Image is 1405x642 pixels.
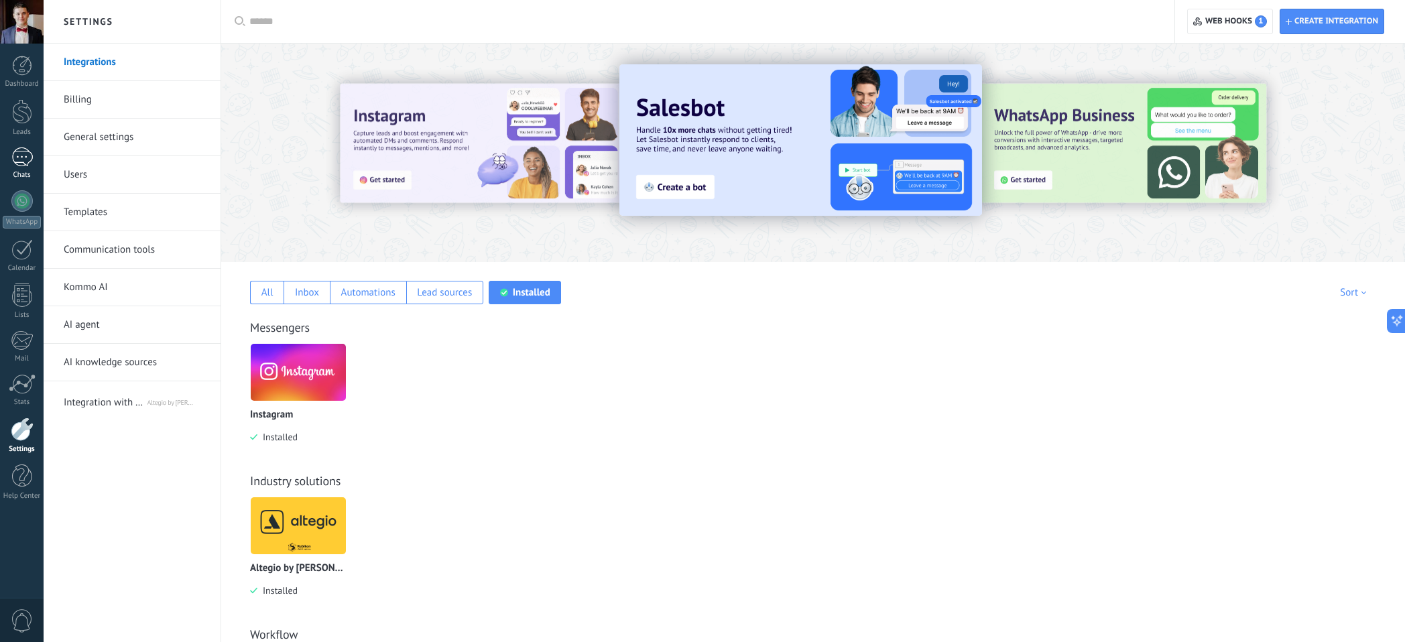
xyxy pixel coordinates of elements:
li: Users [44,156,221,194]
li: General settings [44,119,221,156]
div: Installed [513,286,550,299]
a: AI knowledge sources [64,344,207,381]
div: Inbox [295,286,319,299]
div: Leads [3,128,42,137]
span: Integration with Altegio [64,384,146,416]
div: Sort [1340,286,1371,299]
li: AI agent [44,306,221,344]
a: AI agent [64,306,207,344]
span: Installed [257,584,298,596]
a: Integrations [64,44,207,81]
div: Settings [3,445,42,454]
div: Lists [3,311,42,320]
div: All [261,286,273,299]
img: Slide 1 [340,84,625,203]
a: General settings [64,119,207,156]
img: instagram.png [251,340,346,405]
a: Templates [64,194,207,231]
li: Integration with Altegio [44,381,221,418]
button: Web hooks1 [1187,9,1272,34]
li: Integrations [44,44,221,81]
div: Help Center [3,492,42,501]
a: Industry solutions [250,473,341,489]
div: Dashboard [3,80,42,88]
span: Create integration [1294,16,1378,27]
div: Automations [341,286,395,299]
img: Slide 3 [981,84,1266,203]
a: Kommo AI [64,269,207,306]
a: Users [64,156,207,194]
div: Mail [3,355,42,363]
span: Altegio by [PERSON_NAME] [147,384,207,416]
img: Slide 2 [619,64,982,216]
div: Lead sources [417,286,472,299]
li: Billing [44,81,221,119]
li: Communication tools [44,231,221,269]
a: Billing [64,81,207,119]
li: Templates [44,194,221,231]
a: Workflow [250,627,298,642]
a: Communication tools [64,231,207,269]
p: Altegio by [PERSON_NAME] [250,563,347,574]
img: logo_main.png [251,493,346,558]
li: Kommo AI [44,269,221,306]
div: Chats [3,171,42,180]
div: WhatsApp [3,216,41,229]
div: Instagram [250,343,357,463]
a: Integration with AltegioAltegio by [PERSON_NAME] [64,384,207,416]
div: Calendar [3,264,42,273]
span: Web hooks [1205,15,1267,27]
p: Instagram [250,409,293,421]
div: Altegio by Rubikon [250,497,357,617]
button: Create integration [1280,9,1384,34]
span: Installed [257,431,298,443]
a: Messengers [250,320,310,335]
span: 1 [1255,15,1267,27]
div: Stats [3,398,42,407]
li: AI knowledge sources [44,344,221,381]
